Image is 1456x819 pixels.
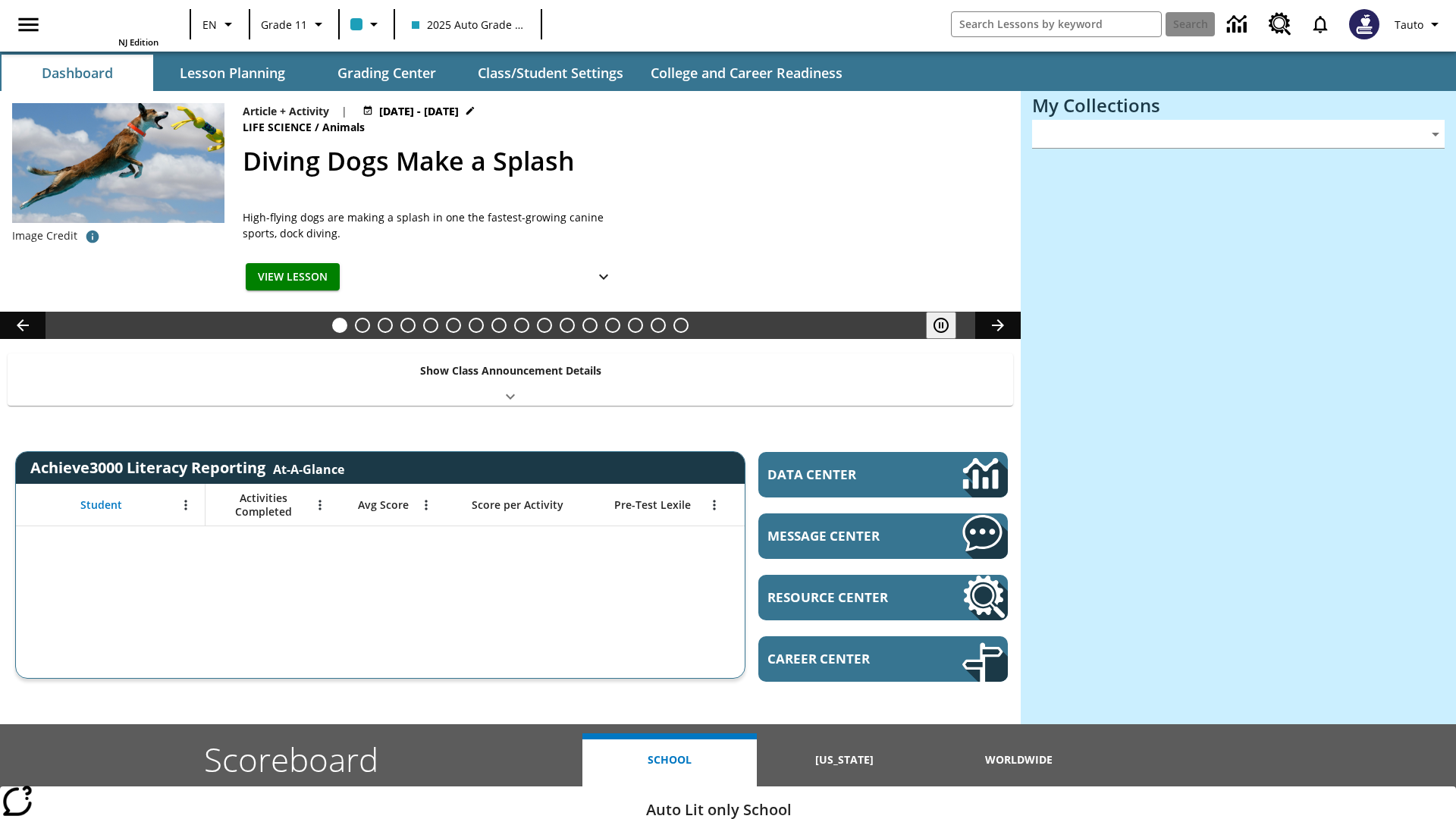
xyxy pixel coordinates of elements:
span: | [341,103,347,119]
button: Slide 2 Do You Want Fries With That? [355,318,370,333]
p: Image Credit [12,228,77,243]
p: Article + Activity [243,103,329,119]
button: Slide 10 Mixed Practice: Citing Evidence [537,318,552,333]
span: Animals [322,119,368,136]
button: Slide 3 Dirty Jobs Kids Had To Do [378,318,393,333]
span: [DATE] - [DATE] [379,103,459,119]
span: Tauto [1395,17,1423,33]
button: Slide 12 Career Lesson [582,318,598,333]
span: 2025 Auto Grade 11 [412,17,524,33]
span: Career Center [767,650,917,667]
button: Open Menu [415,494,438,516]
a: Data Center [1218,4,1260,45]
button: Worldwide [932,733,1106,786]
div: Home [60,5,158,48]
button: Slide 6 Solar Power to the People [446,318,461,333]
img: Avatar [1349,9,1379,39]
span: NJ Edition [118,36,158,48]
span: Pre-Test Lexile [614,498,691,512]
a: Notifications [1301,5,1340,44]
span: Student [80,498,122,512]
button: Image credit: Gloria Anderson/Alamy Stock Photo [77,223,108,250]
span: Message Center [767,527,917,544]
button: Class color is light blue. Change class color [344,11,389,38]
button: Profile/Settings [1389,11,1450,38]
span: Achieve3000 Literacy Reporting [30,457,344,478]
button: Dashboard [2,55,153,91]
button: Slide 5 The Last Homesteaders [423,318,438,333]
span: Score per Activity [472,498,563,512]
a: Data Center [758,452,1008,497]
button: College and Career Readiness [639,55,855,91]
button: [US_STATE] [757,733,931,786]
div: At-A-Glance [273,458,344,478]
button: Language: EN, Select a language [196,11,244,38]
a: Resource Center, Will open in new tab [1260,4,1301,45]
span: Grade 11 [261,17,307,33]
button: Open Menu [703,494,726,516]
button: Aug 27 - Aug 28 Choose Dates [359,103,479,119]
button: School [582,733,757,786]
p: Show Class Announcement Details [420,362,601,378]
span: Avg Score [358,498,409,512]
button: Open Menu [309,494,331,516]
button: View Lesson [246,263,340,291]
button: Slide 13 Between Two Worlds [605,318,620,333]
a: Career Center [758,636,1008,682]
span: Activities Completed [213,491,313,519]
span: Resource Center [767,588,917,606]
button: Pause [926,312,956,339]
h3: My Collections [1032,95,1445,116]
input: search field [952,12,1161,36]
span: Data Center [767,466,911,483]
a: Message Center [758,513,1008,559]
button: Slide 8 Fashion Forward in Ancient Rome [491,318,507,333]
button: Slide 7 Attack of the Terrifying Tomatoes [469,318,484,333]
a: Resource Center, Will open in new tab [758,575,1008,620]
button: Slide 4 Cars of the Future? [400,318,416,333]
button: Lesson carousel, Next [975,312,1021,339]
button: Slide 16 The Constitution's Balancing Act [673,318,689,333]
div: Show Class Announcement Details [8,353,1013,406]
button: Grading Center [311,55,463,91]
button: Slide 15 Point of View [651,318,666,333]
div: High-flying dogs are making a splash in one the fastest-growing canine sports, dock diving. [243,209,622,241]
button: Slide 14 Hooray for Constitution Day! [628,318,643,333]
button: Lesson Planning [156,55,308,91]
button: Open Menu [174,494,197,516]
span: / [315,120,319,134]
a: Home [60,6,158,36]
span: Life Science [243,119,315,136]
button: Open side menu [6,2,51,47]
div: Pause [926,312,971,339]
span: EN [202,17,217,33]
button: Slide 11 Pre-release lesson [560,318,575,333]
button: Grade: Grade 11, Select a grade [255,11,334,38]
img: A dog is jumping high in the air in an attempt to grab a yellow toy with its mouth. [12,103,224,223]
button: Show Details [588,263,619,291]
button: Class/Student Settings [466,55,635,91]
h2: Diving Dogs Make a Splash [243,142,1003,180]
button: Slide 9 The Invasion of the Free CD [514,318,529,333]
button: Select a new avatar [1340,5,1389,44]
button: Slide 1 Diving Dogs Make a Splash [332,318,347,333]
